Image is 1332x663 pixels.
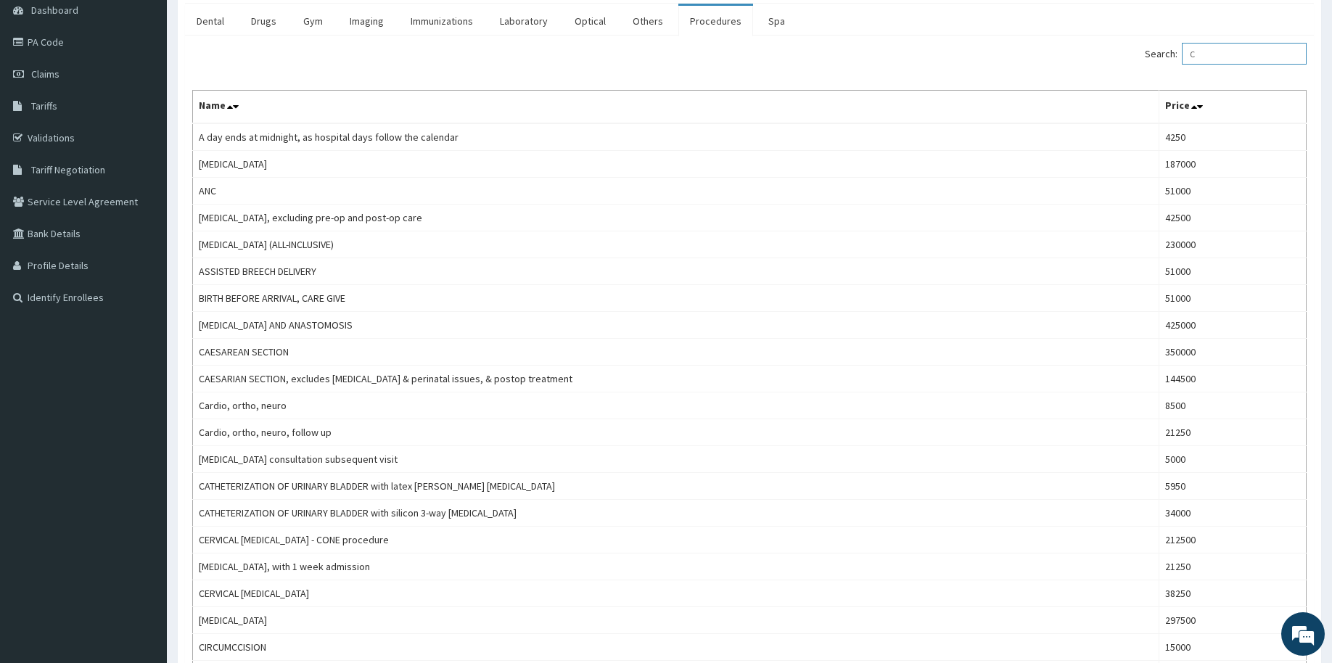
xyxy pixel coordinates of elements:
td: CAESARIAN SECTION, excludes [MEDICAL_DATA] & perinatal issues, & postop treatment [193,366,1159,392]
td: Cardio, ortho, neuro, follow up [193,419,1159,446]
td: CAESAREAN SECTION [193,339,1159,366]
td: Cardio, ortho, neuro [193,392,1159,419]
span: Dashboard [31,4,78,17]
td: 42500 [1159,205,1307,231]
td: 8500 [1159,392,1307,419]
td: BIRTH BEFORE ARRIVAL, CARE GIVE [193,285,1159,312]
td: CATHETERIZATION OF URINARY BLADDER with latex [PERSON_NAME] [MEDICAL_DATA] [193,473,1159,500]
a: Dental [185,6,236,36]
td: ASSISTED BREECH DELIVERY [193,258,1159,285]
td: [MEDICAL_DATA] [193,607,1159,634]
span: Claims [31,67,59,81]
a: Imaging [338,6,395,36]
td: 21250 [1159,553,1307,580]
td: [MEDICAL_DATA] consultation subsequent visit [193,446,1159,473]
a: Drugs [239,6,288,36]
td: 425000 [1159,312,1307,339]
td: 297500 [1159,607,1307,634]
td: [MEDICAL_DATA] (ALL-INCLUSIVE) [193,231,1159,258]
span: Tariff Negotiation [31,163,105,176]
div: Chat with us now [75,81,244,100]
th: Name [193,91,1159,124]
textarea: Type your message and hit 'Enter' [7,396,276,447]
td: 15000 [1159,634,1307,661]
td: 350000 [1159,339,1307,366]
td: 34000 [1159,500,1307,527]
img: d_794563401_company_1708531726252_794563401 [27,73,59,109]
a: Immunizations [399,6,485,36]
a: Gym [292,6,334,36]
td: 5950 [1159,473,1307,500]
a: Procedures [678,6,753,36]
td: [MEDICAL_DATA] AND ANASTOMOSIS [193,312,1159,339]
td: 4250 [1159,123,1307,151]
span: Tariffs [31,99,57,112]
a: Laboratory [488,6,559,36]
th: Price [1159,91,1307,124]
td: 51000 [1159,178,1307,205]
td: 230000 [1159,231,1307,258]
a: Optical [563,6,617,36]
input: Search: [1182,43,1307,65]
a: Spa [757,6,797,36]
td: [MEDICAL_DATA], excluding pre-op and post-op care [193,205,1159,231]
td: [MEDICAL_DATA], with 1 week admission [193,553,1159,580]
td: 187000 [1159,151,1307,178]
td: CATHETERIZATION OF URINARY BLADDER with silicon 3-way [MEDICAL_DATA] [193,500,1159,527]
td: CERVICAL [MEDICAL_DATA] [193,580,1159,607]
td: 51000 [1159,258,1307,285]
td: 38250 [1159,580,1307,607]
td: 5000 [1159,446,1307,473]
td: 212500 [1159,527,1307,553]
td: [MEDICAL_DATA] [193,151,1159,178]
span: We're online! [84,183,200,329]
td: 21250 [1159,419,1307,446]
td: A day ends at midnight, as hospital days follow the calendar [193,123,1159,151]
a: Others [621,6,675,36]
td: 51000 [1159,285,1307,312]
td: ANC [193,178,1159,205]
td: CERVICAL [MEDICAL_DATA] - CONE procedure [193,527,1159,553]
label: Search: [1145,43,1307,65]
td: 144500 [1159,366,1307,392]
td: CIRCUMCCISION [193,634,1159,661]
div: Minimize live chat window [238,7,273,42]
